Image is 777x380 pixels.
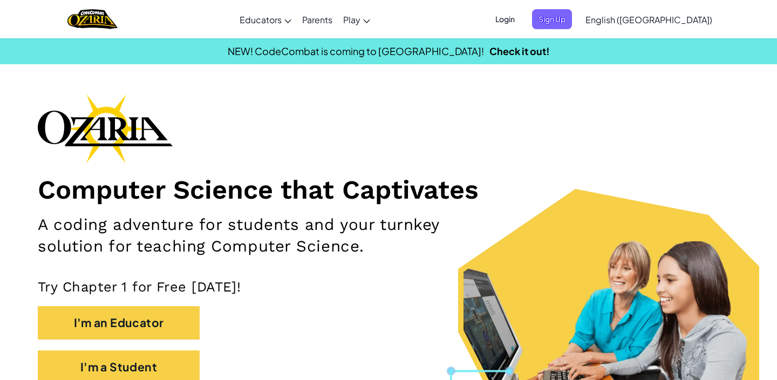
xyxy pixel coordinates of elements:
button: I'm an Educator [38,306,200,340]
img: Home [67,8,118,30]
span: Educators [240,14,282,25]
span: English ([GEOGRAPHIC_DATA]) [585,14,712,25]
a: Play [338,5,376,34]
p: Try Chapter 1 for Free [DATE]! [38,279,739,296]
a: English ([GEOGRAPHIC_DATA]) [580,5,718,34]
button: Sign Up [532,9,572,29]
h1: Computer Science that Captivates [38,174,739,206]
a: Ozaria by CodeCombat logo [67,8,118,30]
a: Educators [234,5,297,34]
button: Login [489,9,521,29]
h2: A coding adventure for students and your turnkey solution for teaching Computer Science. [38,214,508,257]
span: Play [343,14,360,25]
img: Ozaria branding logo [38,94,173,163]
a: Check it out! [489,45,550,57]
a: Parents [297,5,338,34]
span: NEW! CodeCombat is coming to [GEOGRAPHIC_DATA]! [228,45,484,57]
